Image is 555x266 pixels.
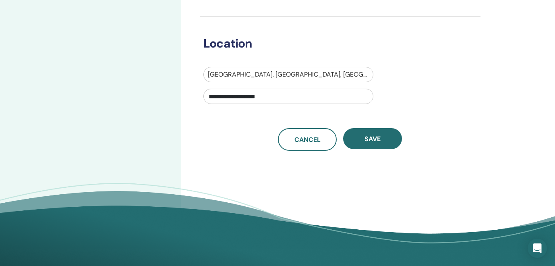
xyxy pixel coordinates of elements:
span: Cancel [294,135,321,144]
button: Save [343,128,402,149]
h3: Location [199,36,470,51]
a: Cancel [278,128,337,151]
div: Open Intercom Messenger [528,239,547,258]
span: Save [364,135,381,143]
